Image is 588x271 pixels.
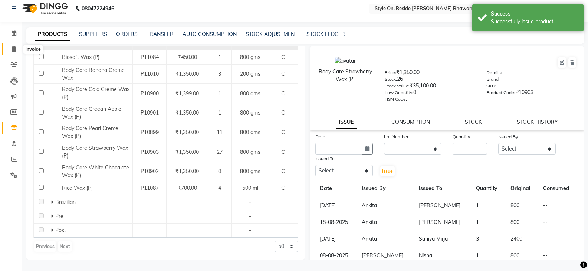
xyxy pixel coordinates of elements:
[281,129,285,136] span: C
[414,197,472,214] td: [PERSON_NAME]
[218,70,221,77] span: 3
[217,129,223,136] span: 11
[141,149,159,155] span: P10903
[62,54,99,60] span: Biosoft Wax (P)
[385,89,413,96] label: Low Quantity:
[51,213,55,219] span: Expand Row
[335,57,356,65] img: avatar
[472,231,506,247] td: 3
[175,168,199,175] span: ₹1,350.00
[306,31,345,37] a: STOCK LEDGER
[472,180,506,197] th: Quantity
[141,185,159,191] span: P11087
[218,54,221,60] span: 1
[141,129,159,136] span: P10899
[183,31,237,37] a: AUTO CONSUMPTION
[539,247,579,264] td: --
[55,199,76,205] span: Brazilian
[242,185,258,191] span: 500 ml
[23,45,42,54] div: Invoice
[539,214,579,231] td: --
[281,90,285,97] span: C
[249,227,251,234] span: -
[539,197,579,214] td: --
[218,90,221,97] span: 1
[382,168,393,174] span: Issue
[391,119,430,125] a: CONSUMPTION
[385,75,475,86] div: 26
[281,185,285,191] span: C
[465,119,482,125] a: STOCK
[336,116,357,129] a: ISSUE
[472,214,506,231] td: 1
[35,28,70,41] a: PRODUCTS
[491,18,578,26] div: Successfully issue product.
[315,133,325,140] label: Date
[281,168,285,175] span: C
[62,145,128,159] span: Body Care Strawberry Wax (P)
[218,168,221,175] span: 0
[315,214,357,231] td: 18-08-2025
[281,149,285,155] span: C
[384,133,408,140] label: Lot Number
[414,180,472,197] th: Issued To
[385,89,475,99] div: 0
[414,231,472,247] td: Saniya Mirja
[178,185,197,191] span: ₹700.00
[357,197,414,214] td: Ankita
[385,69,475,79] div: ₹1,350.00
[240,168,260,175] span: 800 gms
[116,31,138,37] a: ORDERS
[506,180,539,197] th: Original
[147,31,174,37] a: TRANSFER
[315,180,357,197] th: Date
[51,199,55,205] span: Expand Row
[56,40,86,46] span: Liposoulable
[141,70,159,77] span: P11010
[315,247,357,264] td: 08-08-2025
[472,247,506,264] td: 1
[249,40,251,46] span: -
[317,68,374,83] div: Body Care Strawberry Wax (P)
[357,214,414,231] td: Ankita
[385,96,407,103] label: HSN Code:
[51,40,56,46] span: Collapse Row
[62,164,129,179] span: Body Care White Chocalate Wax (P)
[240,54,260,60] span: 800 gms
[281,109,285,116] span: C
[539,180,579,197] th: Consumed
[178,54,197,60] span: ₹450.00
[217,149,223,155] span: 27
[240,149,260,155] span: 800 gms
[218,109,221,116] span: 1
[539,231,579,247] td: --
[175,70,199,77] span: ₹1,350.00
[453,133,470,140] label: Quantity
[218,185,221,191] span: 4
[141,90,159,97] span: P10900
[175,109,199,116] span: ₹1,350.00
[385,83,410,89] label: Stock Value:
[357,247,414,264] td: [PERSON_NAME]
[62,106,121,120] span: Body Care Greean Apple Wax (P)
[240,70,260,77] span: 200 gms
[486,76,500,83] label: Brand:
[498,133,518,140] label: Issued By
[281,54,285,60] span: C
[385,76,397,83] label: Stock:
[240,109,260,116] span: 800 gms
[315,197,357,214] td: [DATE]
[141,109,159,116] span: P10901
[141,54,159,60] span: P11084
[486,69,502,76] label: Details:
[414,214,472,231] td: [PERSON_NAME]
[62,86,129,100] span: Body Care Gold Creme Wax (P)
[175,149,199,155] span: ₹1,350.00
[79,31,107,37] a: SUPPLIERS
[249,213,251,219] span: -
[506,231,539,247] td: 2400
[55,227,66,234] span: Post
[357,180,414,197] th: Issued By
[240,90,260,97] span: 800 gms
[175,129,199,136] span: ₹1,350.00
